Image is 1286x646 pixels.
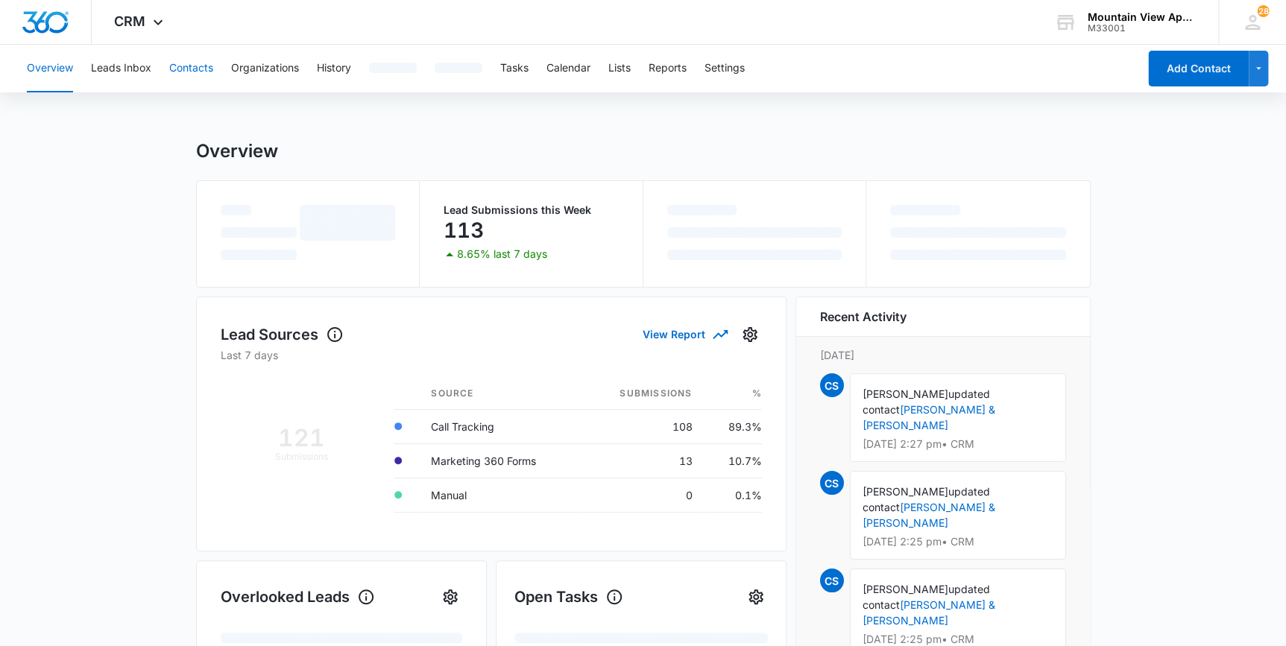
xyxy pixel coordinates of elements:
div: notifications count [1257,5,1269,17]
td: Marketing 360 Forms [419,443,582,478]
button: Overview [27,45,73,92]
p: [DATE] [820,347,1066,363]
button: Settings [744,585,768,609]
button: Calendar [546,45,590,92]
p: [DATE] 2:27 pm • CRM [863,439,1053,449]
button: Reports [649,45,687,92]
h6: Recent Activity [820,308,907,326]
h1: Lead Sources [221,323,344,346]
button: View Report [643,321,726,347]
p: 113 [444,218,484,242]
button: Organizations [231,45,299,92]
button: Leads Inbox [91,45,151,92]
td: Call Tracking [419,409,582,443]
span: CRM [114,13,145,29]
button: Lists [608,45,631,92]
th: % [704,378,761,410]
td: 13 [582,443,704,478]
div: account name [1088,11,1197,23]
button: Contacts [169,45,213,92]
a: [PERSON_NAME] & [PERSON_NAME] [863,598,995,627]
h1: Overlooked Leads [221,586,375,608]
div: account id [1088,23,1197,34]
a: [PERSON_NAME] & [PERSON_NAME] [863,501,995,529]
span: CS [820,373,844,397]
a: [PERSON_NAME] & [PERSON_NAME] [863,403,995,431]
span: [PERSON_NAME] [863,485,948,498]
p: Last 7 days [221,347,762,363]
span: 28 [1257,5,1269,17]
button: Tasks [500,45,529,92]
p: Lead Submissions this Week [444,205,619,215]
th: Submissions [582,378,704,410]
span: CS [820,569,844,592]
td: 89.3% [704,409,761,443]
td: 0.1% [704,478,761,512]
h1: Open Tasks [514,586,623,608]
td: 0 [582,478,704,512]
td: 108 [582,409,704,443]
h1: Overview [196,140,278,162]
button: Settings [705,45,745,92]
button: History [317,45,351,92]
p: [DATE] 2:25 pm • CRM [863,536,1053,547]
p: [DATE] 2:25 pm • CRM [863,634,1053,645]
td: Manual [419,478,582,512]
p: 8.65% last 7 days [457,249,547,259]
button: Settings [438,585,462,609]
button: Settings [738,323,762,346]
td: 10.7% [704,443,761,478]
span: [PERSON_NAME] [863,387,948,400]
th: Source [419,378,582,410]
button: Add Contact [1148,51,1249,86]
span: CS [820,471,844,495]
span: [PERSON_NAME] [863,583,948,595]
